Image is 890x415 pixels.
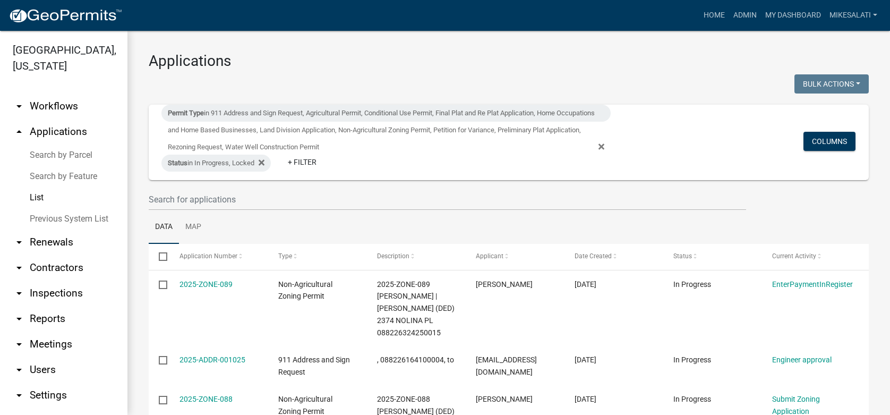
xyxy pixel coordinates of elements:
a: Map [179,210,208,244]
span: 2025-ZONE-089 Krause, Tyson | Krause, Sherian (DED) 2374 NOLINA PL 088226324250015 [377,280,455,337]
a: 2025-ZONE-089 [179,280,233,289]
span: 10/13/2025 [575,280,596,289]
a: Admin [729,5,761,26]
span: Application Number [179,253,237,260]
datatable-header-cell: Applicant [466,244,564,269]
span: rjcarlsonsmeltzer@gmail.com [476,355,537,376]
span: , 088226164100004, to [377,355,454,364]
i: arrow_drop_down [13,363,25,376]
span: Non-Agricultural Zoning Permit [278,280,332,301]
i: arrow_drop_down [13,389,25,402]
span: Status [168,159,187,167]
a: Engineer approval [772,355,832,364]
div: in 911 Address and Sign Request, Agricultural Permit, Conditional Use Permit, Final Plat and Re P... [161,105,611,122]
a: EnterPaymentInRegister [772,280,853,289]
i: arrow_drop_up [13,125,25,138]
datatable-header-cell: Status [663,244,762,269]
button: Bulk Actions [794,74,869,94]
datatable-header-cell: Application Number [169,244,268,269]
i: arrow_drop_down [13,312,25,325]
span: 911 Address and Sign Request [278,355,350,376]
a: 2025-ZONE-088 [179,395,233,403]
span: 10/08/2025 [575,395,596,403]
datatable-header-cell: Description [367,244,466,269]
i: arrow_drop_down [13,261,25,274]
a: 2025-ADDR-001025 [179,355,245,364]
i: arrow_drop_down [13,338,25,351]
i: arrow_drop_down [13,287,25,300]
span: Type [278,253,292,260]
button: Columns [803,132,855,151]
span: Description [377,253,409,260]
span: Current Activity [772,253,816,260]
a: + Filter [279,153,325,172]
span: Date Created [575,253,612,260]
span: Tyson W. Krause [476,280,533,289]
datatable-header-cell: Select [149,244,169,269]
a: MikeSalati [825,5,882,26]
h3: Applications [149,52,869,70]
span: Permit Type [168,109,204,117]
span: In Progress [673,280,711,289]
datatable-header-cell: Date Created [564,244,663,269]
span: 10/13/2025 [575,355,596,364]
i: arrow_drop_down [13,236,25,249]
span: Sydney Shank [476,395,533,403]
a: Data [149,210,179,244]
span: In Progress [673,355,711,364]
a: Home [699,5,729,26]
a: My Dashboard [761,5,825,26]
datatable-header-cell: Current Activity [762,244,861,269]
span: In Progress [673,395,711,403]
datatable-header-cell: Type [268,244,366,269]
div: in In Progress, Locked [161,155,271,172]
span: Applicant [476,253,503,260]
i: arrow_drop_down [13,100,25,113]
input: Search for applications [149,189,746,210]
span: Status [673,253,692,260]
